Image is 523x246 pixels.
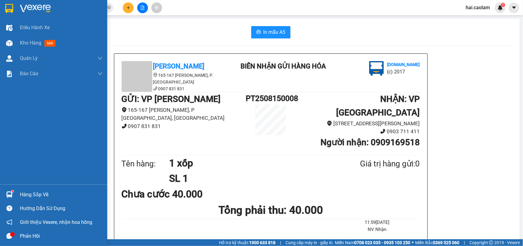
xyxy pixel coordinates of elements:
[122,186,220,202] div: Chưa cước 40.000
[137,2,148,13] button: file-add
[20,218,92,226] span: Giới thiệu Vexere, nhận hoa hồng
[12,190,13,192] sup: 1
[320,137,420,147] b: Người nhận : 0909169518
[5,4,13,13] img: logo-vxr
[20,24,50,31] span: Điều hành xe
[335,239,410,246] span: Miền Nam
[153,73,157,77] span: environment
[219,239,275,246] span: Hỗ trợ kỹ thuật:
[44,40,55,47] span: mới
[122,107,127,112] span: environment
[263,28,286,36] span: In mẫu A5
[122,158,169,170] div: Tên hàng:
[489,240,493,245] span: copyright
[107,5,111,11] span: close-circle
[296,119,420,128] li: [STREET_ADDRESS][PERSON_NAME]
[241,62,326,70] b: BIÊN NHẬN GỬI HÀNG HÓA
[387,68,420,76] li: (c) 2017
[107,6,111,9] span: close-circle
[20,232,103,241] div: Phản hồi
[509,2,519,13] button: caret-down
[8,40,35,68] b: [PERSON_NAME]
[461,4,495,11] span: hai.caolam
[6,205,12,211] span: question-circle
[122,85,232,92] li: 0907 831 831
[334,219,420,226] li: 11:59[DATE]
[153,86,157,91] span: phone
[511,5,517,10] span: caret-down
[246,92,295,104] h1: PT2508150008
[464,239,465,246] span: |
[122,123,127,129] span: phone
[122,106,246,122] li: 165-167 [PERSON_NAME], P [GEOGRAPHIC_DATA], [GEOGRAPHIC_DATA]
[369,61,384,76] img: logo.jpg
[433,240,459,245] strong: 0369 525 060
[153,62,205,70] b: [PERSON_NAME]
[66,8,81,22] img: logo.jpg
[6,191,13,198] img: warehouse-icon
[122,94,221,104] b: GỬI : VP [PERSON_NAME]
[140,6,145,10] span: file-add
[51,29,84,37] li: (c) 2017
[501,3,505,7] sup: 1
[123,2,134,13] button: plus
[296,127,420,136] li: 0903 711 411
[251,26,290,38] button: printerIn mẫu A5
[336,94,420,118] b: NHẬN : VP [GEOGRAPHIC_DATA]
[380,129,385,134] span: phone
[354,240,410,245] strong: 0708 023 035 - 0935 103 250
[154,6,159,10] span: aim
[6,233,12,239] span: message
[20,40,41,46] span: Kho hàng
[98,71,103,76] span: down
[126,6,131,10] span: plus
[169,171,330,186] h1: SL 1
[286,239,333,246] span: Cung cấp máy in - giấy in:
[151,2,162,13] button: aim
[498,5,503,10] img: icon-new-feature
[51,23,84,28] b: [DOMAIN_NAME]
[412,241,414,244] span: ⚪️
[6,219,12,225] span: notification
[20,70,38,77] span: Báo cáo
[20,204,103,213] div: Hướng dẫn sử dụng
[40,9,59,59] b: BIÊN NHẬN GỬI HÀNG HÓA
[6,71,13,77] img: solution-icon
[20,54,38,62] span: Quản Lý
[387,62,420,67] b: [DOMAIN_NAME]
[122,122,246,131] li: 0907 831 831
[280,239,281,246] span: |
[415,239,459,246] span: Miền Bắc
[330,158,420,170] div: Giá trị hàng gửi: 0
[122,202,420,219] h1: Tổng phải thu: 40.000
[6,55,13,62] img: warehouse-icon
[6,25,13,31] img: warehouse-icon
[249,240,275,245] strong: 1900 633 818
[98,56,103,61] span: down
[334,226,420,233] li: NV Nhận
[6,40,13,46] img: warehouse-icon
[256,29,261,35] span: printer
[169,155,330,171] h1: 1 xốp
[327,121,332,126] span: environment
[502,3,504,7] span: 1
[122,72,232,85] li: 165-167 [PERSON_NAME], P. [GEOGRAPHIC_DATA]
[20,190,103,199] div: Hàng sắp về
